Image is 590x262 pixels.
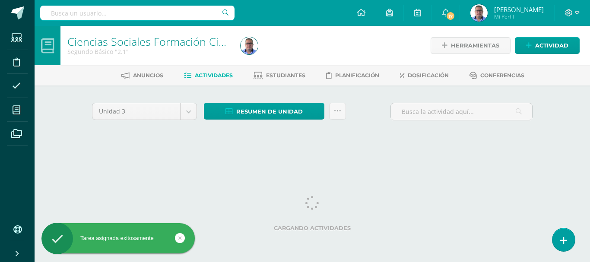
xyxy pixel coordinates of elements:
span: Resumen de unidad [236,104,303,120]
a: Ciencias Sociales Formación Ciudadana e Interculturalidad [67,34,354,49]
a: Herramientas [431,37,511,54]
img: 285073c7e466a897ef1b71ab2e1bc043.png [241,37,258,54]
span: Dosificación [408,72,449,79]
span: Unidad 3 [99,103,174,120]
span: Actividad [535,38,568,54]
a: Anuncios [121,69,163,82]
div: Segundo Básico '2.1' [67,47,230,56]
span: Actividades [195,72,233,79]
h1: Ciencias Sociales Formación Ciudadana e Interculturalidad [67,35,230,47]
input: Busca la actividad aquí... [391,103,532,120]
span: [PERSON_NAME] [494,5,544,14]
span: Conferencias [480,72,524,79]
label: Cargando actividades [92,225,533,231]
span: Herramientas [451,38,499,54]
a: Estudiantes [254,69,305,82]
a: Dosificación [400,69,449,82]
a: Unidad 3 [92,103,197,120]
a: Actividades [184,69,233,82]
span: 17 [446,11,455,21]
a: Conferencias [469,69,524,82]
a: Actividad [515,37,580,54]
span: Anuncios [133,72,163,79]
span: Planificación [335,72,379,79]
input: Busca un usuario... [40,6,235,20]
a: Resumen de unidad [204,103,324,120]
div: Tarea asignada exitosamente [41,234,195,242]
img: 285073c7e466a897ef1b71ab2e1bc043.png [470,4,488,22]
span: Estudiantes [266,72,305,79]
span: Mi Perfil [494,13,544,20]
a: Planificación [326,69,379,82]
